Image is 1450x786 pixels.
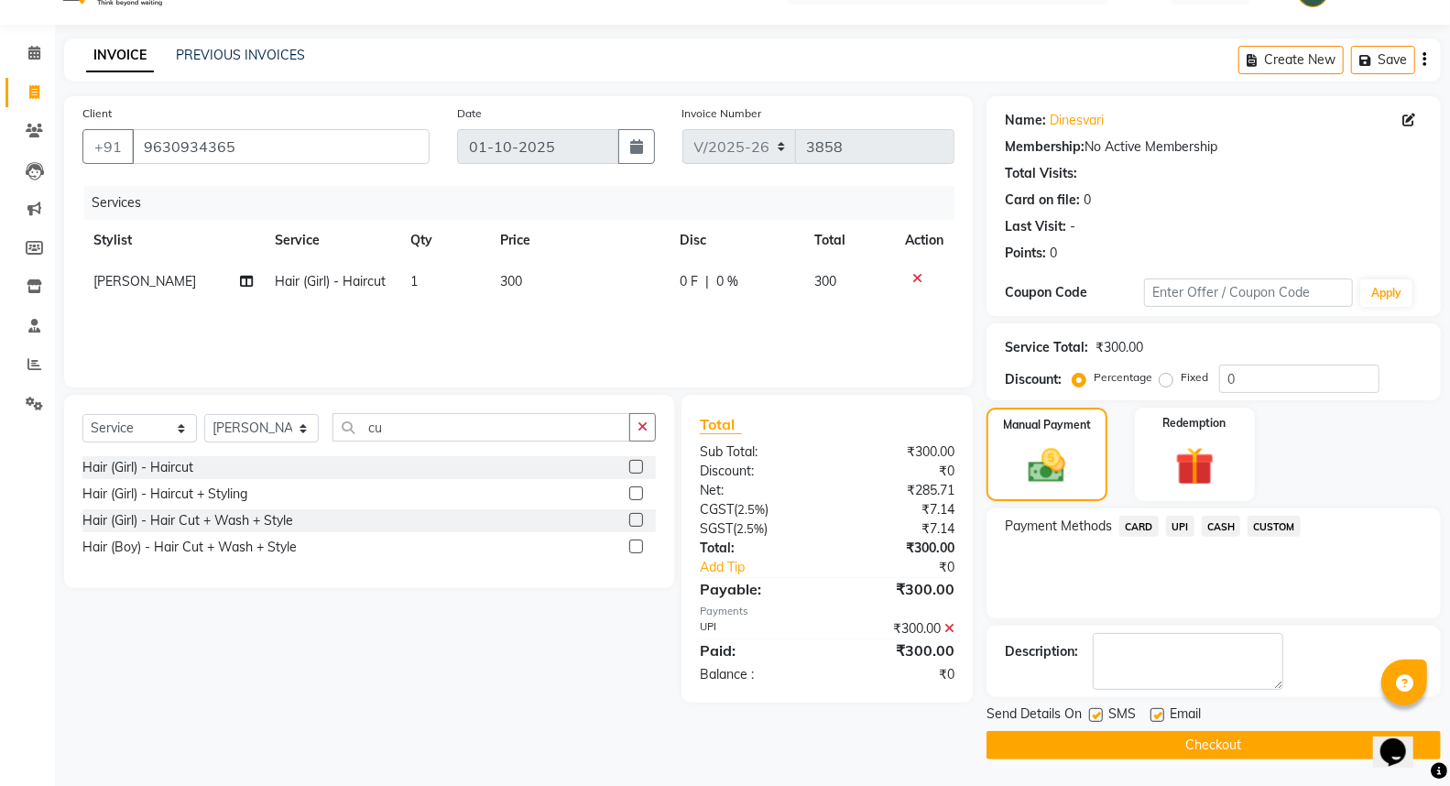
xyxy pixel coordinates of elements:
[1170,704,1201,727] span: Email
[827,539,968,558] div: ₹300.00
[851,558,968,577] div: ₹0
[700,604,954,619] div: Payments
[1005,370,1062,389] div: Discount:
[82,511,293,530] div: Hair (Girl) - Hair Cut + Wash + Style
[399,220,489,261] th: Qty
[93,273,196,289] span: [PERSON_NAME]
[410,273,418,289] span: 1
[705,272,709,291] span: |
[1248,516,1301,537] span: CUSTOM
[1005,517,1112,536] span: Payment Methods
[333,413,630,442] input: Search or Scan
[1005,217,1066,236] div: Last Visit:
[1005,642,1078,661] div: Description:
[1166,516,1194,537] span: UPI
[827,481,968,500] div: ₹285.71
[1202,516,1241,537] span: CASH
[686,462,827,481] div: Discount:
[1084,191,1091,210] div: 0
[1119,516,1159,537] span: CARD
[827,639,968,661] div: ₹300.00
[82,220,264,261] th: Stylist
[827,519,968,539] div: ₹7.14
[86,39,154,72] a: INVOICE
[700,501,734,518] span: CGST
[1005,111,1046,130] div: Name:
[686,639,827,661] div: Paid:
[827,442,968,462] div: ₹300.00
[686,519,827,539] div: ( )
[827,462,968,481] div: ₹0
[736,521,764,536] span: 2.5%
[82,105,112,122] label: Client
[1163,415,1227,431] label: Redemption
[987,731,1441,759] button: Checkout
[82,538,297,557] div: Hair (Boy) - Hair Cut + Wash + Style
[827,619,968,639] div: ₹300.00
[686,619,827,639] div: UPI
[700,520,733,537] span: SGST
[1144,278,1353,307] input: Enter Offer / Coupon Code
[1003,417,1091,433] label: Manual Payment
[82,485,247,504] div: Hair (Girl) - Haircut + Styling
[1005,283,1144,302] div: Coupon Code
[669,220,803,261] th: Disc
[827,578,968,600] div: ₹300.00
[1050,244,1057,263] div: 0
[716,272,738,291] span: 0 %
[1070,217,1075,236] div: -
[686,665,827,684] div: Balance :
[1094,369,1152,386] label: Percentage
[132,129,430,164] input: Search by Name/Mobile/Email/Code
[686,539,827,558] div: Total:
[686,481,827,500] div: Net:
[1360,279,1412,307] button: Apply
[1163,442,1227,490] img: _gift.svg
[1005,137,1423,157] div: No Active Membership
[1005,191,1080,210] div: Card on file:
[1096,338,1143,357] div: ₹300.00
[686,558,850,577] a: Add Tip
[700,415,742,434] span: Total
[1373,713,1432,768] iframe: chat widget
[500,273,522,289] span: 300
[84,186,968,220] div: Services
[894,220,954,261] th: Action
[264,220,399,261] th: Service
[686,500,827,519] div: ( )
[176,47,305,63] a: PREVIOUS INVOICES
[1005,244,1046,263] div: Points:
[1351,46,1415,74] button: Save
[1005,338,1088,357] div: Service Total:
[987,704,1082,727] span: Send Details On
[489,220,669,261] th: Price
[1238,46,1344,74] button: Create New
[1181,369,1208,386] label: Fixed
[686,578,827,600] div: Payable:
[814,273,836,289] span: 300
[1005,137,1085,157] div: Membership:
[827,500,968,519] div: ₹7.14
[803,220,894,261] th: Total
[82,129,134,164] button: +91
[737,502,765,517] span: 2.5%
[82,458,193,477] div: Hair (Girl) - Haircut
[686,442,827,462] div: Sub Total:
[457,105,482,122] label: Date
[682,105,762,122] label: Invoice Number
[1050,111,1104,130] a: Dinesvari
[275,273,386,289] span: Hair (Girl) - Haircut
[827,665,968,684] div: ₹0
[1108,704,1136,727] span: SMS
[1005,164,1077,183] div: Total Visits:
[680,272,698,291] span: 0 F
[1017,444,1077,487] img: _cash.svg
